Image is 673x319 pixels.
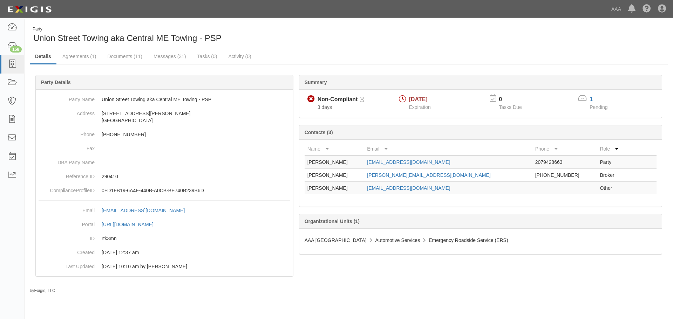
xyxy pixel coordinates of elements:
[30,288,55,294] small: by
[39,231,95,242] dt: ID
[10,46,22,53] div: 158
[532,169,597,182] td: [PHONE_NUMBER]
[39,127,95,138] dt: Phone
[532,155,597,169] td: 2079428663
[597,182,628,195] td: Other
[499,96,530,104] p: 0
[39,245,290,259] dd: 03/10/2023 12:37 am
[102,49,148,63] a: Documents (11)
[39,169,95,180] dt: Reference ID
[305,155,365,169] td: [PERSON_NAME]
[39,217,95,228] dt: Portal
[102,222,161,227] a: [URL][DOMAIN_NAME]
[429,237,508,243] span: Emergency Roadside Service (ERS)
[409,96,428,102] span: [DATE]
[364,143,532,155] th: Email
[39,155,95,166] dt: DBA Party Name
[39,245,95,256] dt: Created
[597,155,628,169] td: Party
[409,104,431,110] span: Expiration
[597,143,628,155] th: Role
[643,5,651,13] i: Help Center - Complianz
[5,3,54,16] img: logo-5460c22ac91f19d4615b14bd174203de0afe785f0fc80cf4dbbc73dc1793850b.png
[102,173,290,180] p: 290410
[367,172,490,178] a: [PERSON_NAME][EMAIL_ADDRESS][DOMAIN_NAME]
[360,97,364,102] i: Pending Review
[39,231,290,245] dd: rtk3mn
[597,169,628,182] td: Broker
[39,183,95,194] dt: ComplianceProfileID
[30,49,56,64] a: Details
[367,185,450,191] a: [EMAIL_ADDRESS][DOMAIN_NAME]
[39,203,95,214] dt: Email
[39,92,290,106] dd: Union Street Towing aka Central ME Towing - PSP
[57,49,101,63] a: Agreements (1)
[590,96,593,102] a: 1
[499,104,522,110] span: Tasks Due
[367,159,450,165] a: [EMAIL_ADDRESS][DOMAIN_NAME]
[375,237,420,243] span: Automotive Services
[39,92,95,103] dt: Party Name
[33,26,222,32] div: Party
[39,259,290,273] dd: 03/27/2024 10:10 am by Benjamin Tully
[318,96,358,104] div: Non-Compliant
[305,237,367,243] span: AAA [GEOGRAPHIC_DATA]
[590,104,607,110] span: Pending
[305,130,333,135] b: Contacts (3)
[318,104,332,110] span: Since 09/30/2025
[148,49,191,63] a: Messages (31)
[102,208,192,213] a: [EMAIL_ADDRESS][DOMAIN_NAME]
[307,96,315,103] i: Non-Compliant
[39,259,95,270] dt: Last Updated
[305,143,365,155] th: Name
[223,49,256,63] a: Activity (0)
[192,49,223,63] a: Tasks (0)
[39,141,95,152] dt: Fax
[33,33,222,43] span: Union Street Towing aka Central ME Towing - PSP
[608,2,625,16] a: AAA
[30,26,344,44] div: Union Street Towing aka Central ME Towing - PSP
[532,143,597,155] th: Phone
[39,106,290,127] dd: [STREET_ADDRESS][PERSON_NAME] [GEOGRAPHIC_DATA]
[41,79,71,85] b: Party Details
[305,79,327,85] b: Summary
[34,288,55,293] a: Exigis, LLC
[39,106,95,117] dt: Address
[102,207,185,214] div: [EMAIL_ADDRESS][DOMAIN_NAME]
[39,127,290,141] dd: [PHONE_NUMBER]
[305,169,365,182] td: [PERSON_NAME]
[102,187,290,194] p: 0FD1FB19-6A4E-440B-A0CB-BE740B239B6D
[305,219,360,224] b: Organizational Units (1)
[305,182,365,195] td: [PERSON_NAME]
